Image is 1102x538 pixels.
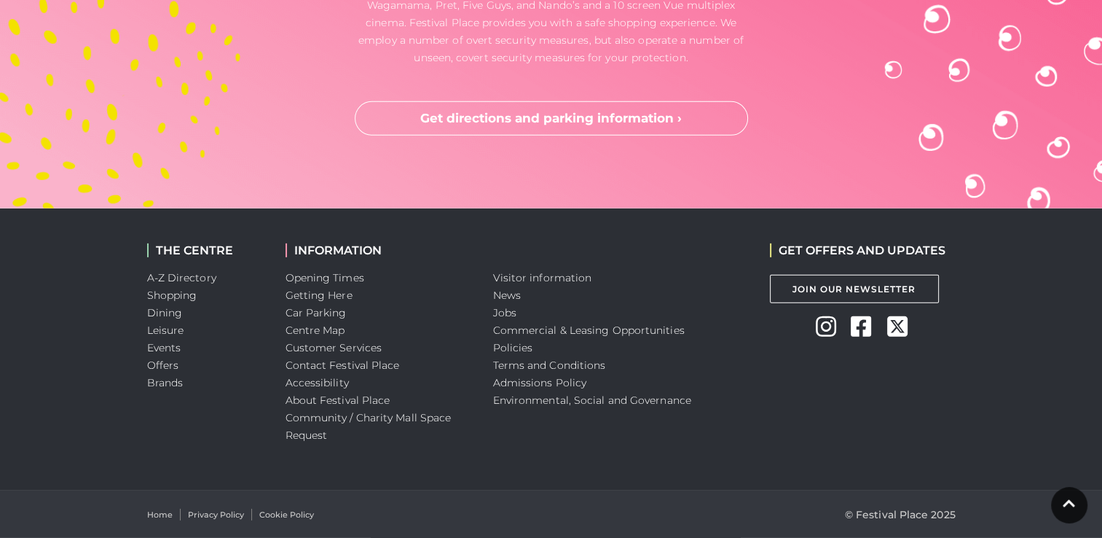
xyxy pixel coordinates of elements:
[147,359,179,372] a: Offers
[286,394,390,407] a: About Festival Place
[770,243,945,257] h2: GET OFFERS AND UPDATES
[147,289,197,302] a: Shopping
[286,289,353,302] a: Getting Here
[147,509,173,521] a: Home
[147,243,264,257] h2: THE CENTRE
[493,306,516,319] a: Jobs
[259,509,314,521] a: Cookie Policy
[286,271,364,284] a: Opening Times
[147,324,184,337] a: Leisure
[493,271,592,284] a: Visitor information
[493,289,521,302] a: News
[286,376,349,389] a: Accessibility
[493,341,533,354] a: Policies
[147,306,183,319] a: Dining
[493,359,606,372] a: Terms and Conditions
[147,271,216,284] a: A-Z Directory
[845,506,956,523] p: © Festival Place 2025
[493,324,685,337] a: Commercial & Leasing Opportunities
[286,341,382,354] a: Customer Services
[286,411,452,442] a: Community / Charity Mall Space Request
[286,243,471,257] h2: INFORMATION
[493,394,691,407] a: Environmental, Social and Governance
[188,509,244,521] a: Privacy Policy
[286,306,347,319] a: Car Parking
[286,324,345,337] a: Centre Map
[286,359,400,372] a: Contact Festival Place
[770,275,939,303] a: Join Our Newsletter
[147,376,184,389] a: Brands
[147,341,181,354] a: Events
[493,376,587,389] a: Admissions Policy
[355,101,748,136] a: Get directions and parking information ›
